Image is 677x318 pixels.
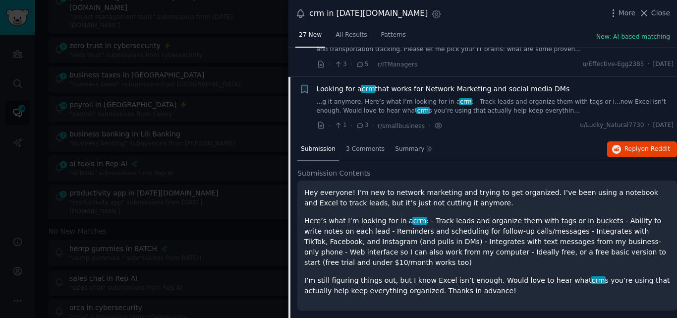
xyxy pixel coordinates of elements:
[607,141,677,157] button: Replyon Reddit
[297,168,371,179] span: Submission Contents
[372,59,374,69] span: ·
[334,60,346,69] span: 3
[317,98,674,115] a: ...g it anymore. Here’s what I’m looking for in acrm: - Track leads and organize them with tags o...
[395,145,424,154] span: Summary
[334,121,346,130] span: 1
[329,121,331,131] span: ·
[356,60,368,69] span: 5
[356,121,368,130] span: 3
[580,121,644,130] span: u/Lucky_Natural7730
[309,7,428,20] div: crm in [DATE][DOMAIN_NAME]
[608,8,636,18] button: More
[350,121,352,131] span: ·
[378,61,417,68] span: r/ITManagers
[428,121,430,131] span: ·
[619,8,636,18] span: More
[372,121,374,131] span: ·
[653,121,674,130] span: [DATE]
[381,31,406,40] span: Patterns
[651,8,670,18] span: Close
[304,275,670,296] p: I’m still figuring things out, but I know Excel isn’t enough. Would love to hear what s you’re us...
[350,59,352,69] span: ·
[596,33,670,42] button: New: AI-based matching
[295,27,325,48] a: 27 New
[329,59,331,69] span: ·
[412,217,427,225] span: crm
[378,27,409,48] a: Patterns
[304,216,670,268] p: Here’s what I’m looking for in a : - Track leads and organize them with tags or in buckets - Abil...
[591,276,606,284] span: crm
[639,8,670,18] button: Close
[299,31,322,40] span: 27 New
[346,145,385,154] span: 3 Comments
[378,123,425,129] span: r/smallbusiness
[641,145,670,152] span: on Reddit
[624,145,670,154] span: Reply
[304,188,670,208] p: Hey everyone! I’m new to network marketing and trying to get organized. I’ve been using a noteboo...
[336,31,367,40] span: All Results
[332,27,370,48] a: All Results
[582,60,644,69] span: u/Effective-Egg2385
[301,145,336,154] span: Submission
[648,60,650,69] span: ·
[416,107,430,114] span: crm
[317,84,570,94] span: Looking for a that works for Network Marketing and social media DMs
[648,121,650,130] span: ·
[653,60,674,69] span: [DATE]
[317,84,570,94] a: Looking for acrmthat works for Network Marketing and social media DMs
[459,98,472,105] span: crm
[361,85,376,93] span: crm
